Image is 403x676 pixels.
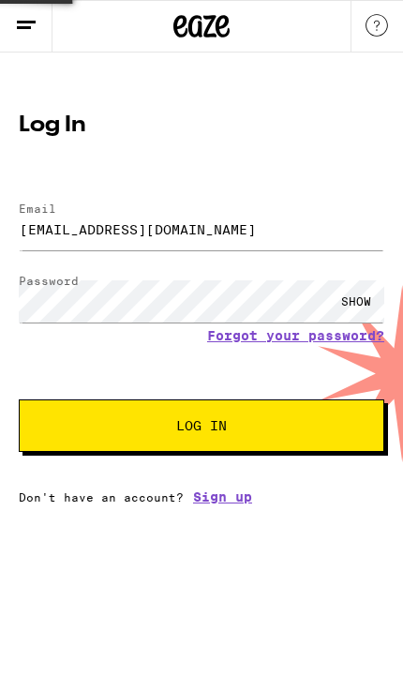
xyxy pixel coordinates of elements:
[207,328,384,343] a: Forgot your password?
[19,275,79,287] label: Password
[19,399,384,452] button: Log In
[328,280,384,323] div: SHOW
[19,489,384,504] div: Don't have an account?
[19,114,384,137] h1: Log In
[19,203,56,215] label: Email
[19,208,384,250] input: Email
[13,14,155,32] span: Hi. Need any help?
[193,489,252,504] a: Sign up
[176,419,227,432] span: Log In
